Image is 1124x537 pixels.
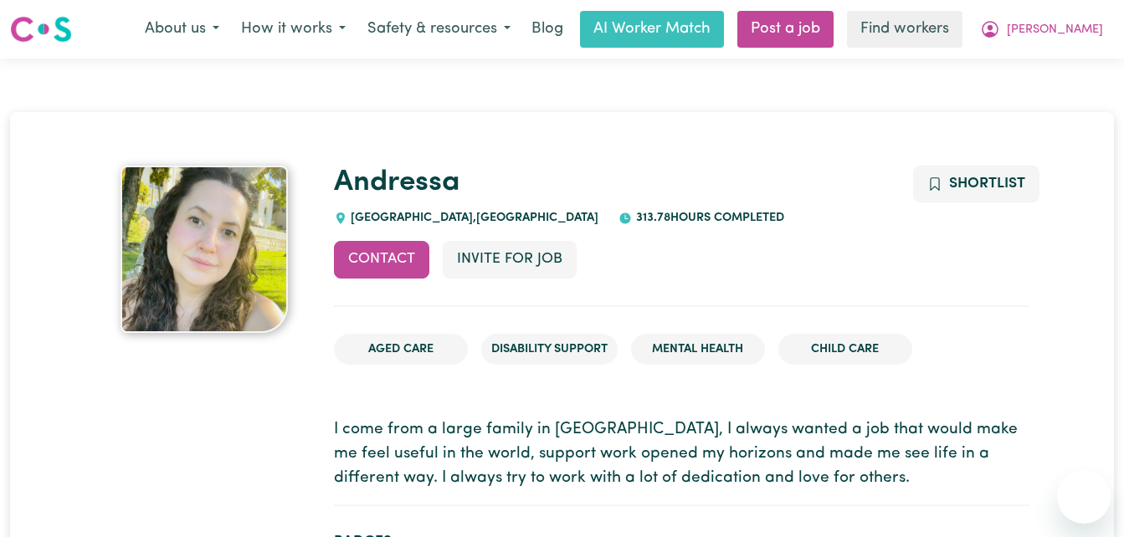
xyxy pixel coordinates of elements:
button: How it works [230,12,357,47]
p: I come from a large family in [GEOGRAPHIC_DATA], I always wanted a job that would make me feel us... [334,418,1029,490]
li: Disability Support [481,334,618,366]
li: Mental Health [631,334,765,366]
li: Aged Care [334,334,468,366]
span: [GEOGRAPHIC_DATA] , [GEOGRAPHIC_DATA] [347,212,599,224]
button: Invite for Job [443,241,577,278]
span: [PERSON_NAME] [1007,21,1103,39]
button: About us [134,12,230,47]
button: Add to shortlist [913,166,1039,202]
a: Post a job [737,11,834,48]
iframe: Button to launch messaging window [1057,470,1111,524]
span: Shortlist [949,176,1025,191]
li: Child care [778,334,912,366]
a: Andressa [334,168,460,197]
button: Contact [334,241,429,278]
a: Andressa 's profile picture' [95,166,314,333]
button: My Account [969,12,1114,47]
a: Careseekers logo [10,10,72,49]
button: Safety & resources [357,12,521,47]
a: AI Worker Match [580,11,724,48]
a: Find workers [847,11,962,48]
img: Careseekers logo [10,14,72,44]
a: Blog [521,11,573,48]
span: 313.78 hours completed [632,212,784,224]
img: Andressa [121,166,288,333]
